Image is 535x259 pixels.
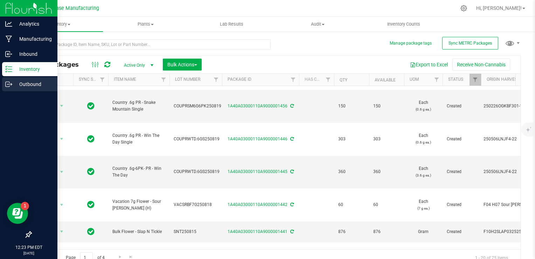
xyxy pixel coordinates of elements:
span: Vacation 7g Flower - Sour [PERSON_NAME] (H) [112,198,165,212]
input: Search Package ID, Item Name, SKU, Lot or Part Number... [31,39,271,50]
button: Manage package tags [390,40,432,46]
a: Audit [275,17,361,32]
span: select [57,101,66,111]
span: Gram [408,228,438,235]
span: select [57,167,66,177]
a: Filter [210,74,222,86]
a: Lot Number [175,77,200,82]
inline-svg: Manufacturing [5,35,12,42]
span: SNT250815 [174,228,218,235]
button: Receive Non-Cannabis [452,59,510,71]
span: Sync from Compliance System [289,104,294,108]
span: 303 [338,136,365,142]
span: Created [447,201,477,208]
span: Audit [275,21,361,27]
p: Outbound [12,80,54,88]
inline-svg: Inventory [5,66,12,73]
span: In Sync [87,101,95,111]
span: All Packages [36,61,86,68]
span: select [57,134,66,144]
span: Inventory Counts [378,21,430,27]
iframe: Resource center [7,203,28,224]
span: 60 [338,201,365,208]
span: Hi, [PERSON_NAME]! [476,5,522,11]
inline-svg: Inbound [5,51,12,58]
a: Filter [158,74,169,86]
span: Sync from Compliance System [289,169,294,174]
p: Analytics [12,20,54,28]
span: Each [408,165,438,179]
a: Qty [340,78,347,82]
p: Inventory [12,65,54,73]
a: Status [448,77,463,82]
span: In Sync [87,167,95,177]
span: 360 [373,168,400,175]
p: [DATE] [3,251,54,256]
span: Country .6g PR - Win The Day Single [112,132,165,146]
span: Created [447,228,477,235]
a: Package ID [228,77,251,82]
span: Plants [103,21,189,27]
span: 360 [338,168,365,175]
span: Created [447,103,477,109]
span: Created [447,168,477,175]
span: select [57,200,66,210]
th: Has COA [299,74,334,86]
span: Each [408,132,438,146]
a: Available [375,78,396,82]
a: Sync Status [79,77,106,82]
a: Filter [322,74,334,86]
span: 303 [373,136,400,142]
a: 1A40A03000110A9000001441 [228,229,287,234]
span: 876 [338,228,365,235]
span: COUPRWTD.6GS250819 [174,136,220,142]
span: Inventory [17,21,103,27]
span: Sync from Compliance System [289,202,294,207]
span: VACSRBF7G250818 [174,201,218,208]
a: 1A40A03000110A9000001445 [228,169,287,174]
span: In Sync [87,227,95,237]
p: (7 g ea.) [408,205,438,212]
iframe: Resource center unread badge [21,202,29,210]
a: Lab Results [189,17,275,32]
inline-svg: Analytics [5,20,12,27]
div: Manage settings [459,5,468,12]
span: Country .6g PR - Snake Mountain Single [112,99,165,113]
a: Filter [431,74,443,86]
p: Manufacturing [12,35,54,43]
a: 1A40A03000110A9000001456 [228,104,287,108]
p: (0.6 g ea.) [408,106,438,113]
span: Starbase Manufacturing [44,5,99,11]
span: COUPRWTD.6GS250819 [174,168,220,175]
p: 12:23 PM EDT [3,244,54,251]
span: 150 [373,103,400,109]
span: Sync from Compliance System [289,137,294,141]
span: 876 [373,228,400,235]
span: Each [408,99,438,113]
span: Bulk Flower - Slap N Tickle [112,228,165,235]
button: Export to Excel [405,59,452,71]
a: Inventory Counts [361,17,447,32]
span: 150 [338,103,365,109]
span: Created [447,136,477,142]
span: In Sync [87,134,95,144]
a: Filter [97,74,108,86]
a: 1A40A03000110A9000001446 [228,137,287,141]
button: Bulk Actions [163,59,202,71]
a: Filter [470,74,481,86]
a: Filter [287,74,299,86]
a: Inventory [17,17,103,32]
span: 60 [373,201,400,208]
span: select [57,227,66,237]
span: Each [408,198,438,212]
span: Lab Results [210,21,253,27]
span: Sync from Compliance System [289,229,294,234]
a: Plants [103,17,189,32]
inline-svg: Outbound [5,81,12,88]
a: Item Name [114,77,136,82]
span: Bulk Actions [167,62,197,67]
span: Country .6g-6PK- PR - Win The Day [112,165,165,179]
a: 1A40A03000110A9000001442 [228,202,287,207]
span: Sync METRC Packages [449,41,492,46]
